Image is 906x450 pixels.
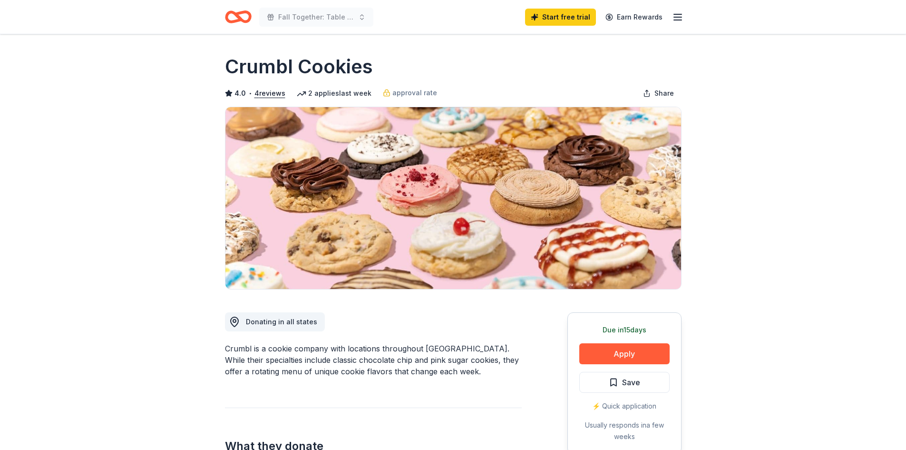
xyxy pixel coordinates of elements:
button: Share [635,84,682,103]
span: Fall Together: Table and Treats [278,11,354,23]
div: Due in 15 days [579,324,670,336]
button: 4reviews [254,88,285,99]
div: Usually responds in a few weeks [579,420,670,442]
span: Share [654,88,674,99]
span: Save [622,376,640,389]
img: Image for Crumbl Cookies [225,107,681,289]
div: 2 applies last week [297,88,371,99]
button: Fall Together: Table and Treats [259,8,373,27]
span: 4.0 [234,88,246,99]
span: Donating in all states [246,318,317,326]
a: Home [225,6,252,28]
div: Crumbl is a cookie company with locations throughout [GEOGRAPHIC_DATA]. While their specialties i... [225,343,522,377]
button: Apply [579,343,670,364]
h1: Crumbl Cookies [225,53,373,80]
a: Earn Rewards [600,9,668,26]
a: approval rate [383,87,437,99]
div: ⚡️ Quick application [579,400,670,412]
a: Start free trial [525,9,596,26]
span: • [248,90,252,97]
button: Save [579,372,670,393]
span: approval rate [392,87,437,99]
